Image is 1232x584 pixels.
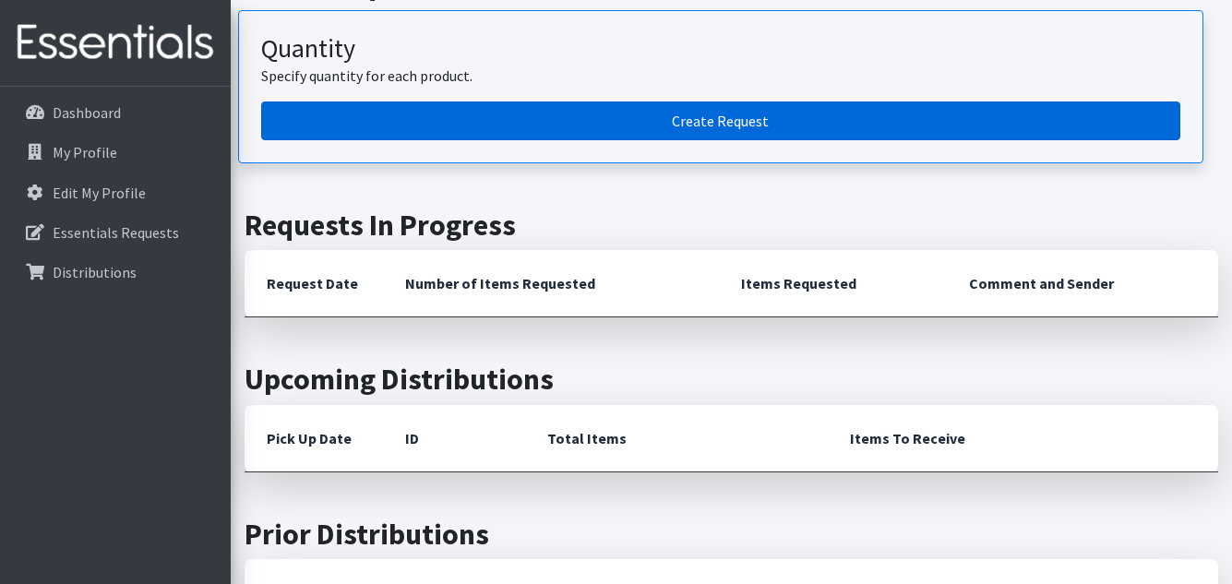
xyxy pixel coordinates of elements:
th: Number of Items Requested [383,250,719,317]
img: HumanEssentials [7,12,223,74]
th: Pick Up Date [245,405,383,472]
th: Items To Receive [828,405,1218,472]
h3: Quantity [261,33,1180,65]
a: Essentials Requests [7,214,223,251]
h2: Requests In Progress [245,208,1218,243]
a: Distributions [7,254,223,291]
p: Dashboard [53,103,121,122]
p: Distributions [53,263,137,281]
p: My Profile [53,143,117,161]
a: Dashboard [7,94,223,131]
th: Total Items [525,405,828,472]
th: Items Requested [719,250,948,317]
a: My Profile [7,134,223,171]
th: ID [383,405,525,472]
p: Specify quantity for each product. [261,65,1180,87]
h2: Prior Distributions [245,517,1218,552]
th: Request Date [245,250,383,317]
a: Edit My Profile [7,174,223,211]
a: Create a request by quantity [261,101,1180,140]
p: Essentials Requests [53,223,179,242]
h2: Upcoming Distributions [245,362,1218,397]
p: Edit My Profile [53,184,146,202]
th: Comment and Sender [947,250,1218,317]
